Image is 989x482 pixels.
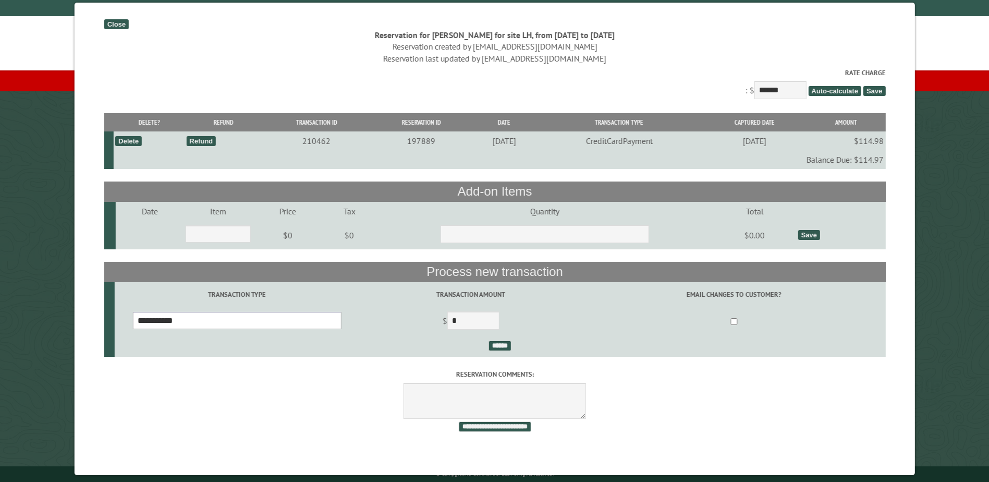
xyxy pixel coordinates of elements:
[263,113,370,131] th: Transaction ID
[808,86,861,96] span: Auto-calculate
[104,53,885,64] div: Reservation last updated by [EMAIL_ADDRESS][DOMAIN_NAME]
[436,471,554,477] small: © Campground Commander LLC. All rights reserved.
[472,113,535,131] th: Date
[104,29,885,41] div: Reservation for [PERSON_NAME] for site LH, from [DATE] to [DATE]
[863,86,885,96] span: Save
[186,136,216,146] div: Refund
[807,131,885,150] td: $114.98
[535,131,702,150] td: CreditCardPayment
[361,290,580,299] label: Transaction Amount
[116,202,184,221] td: Date
[702,113,807,131] th: Captured Date
[370,131,472,150] td: 197889
[472,131,535,150] td: [DATE]
[185,113,263,131] th: Refund
[322,221,376,250] td: $0
[104,19,128,29] div: Close
[322,202,376,221] td: Tax
[252,221,323,250] td: $0
[370,113,472,131] th: Reservation ID
[252,202,323,221] td: Price
[376,202,713,221] td: Quantity
[798,230,820,240] div: Save
[104,369,885,379] label: Reservation comments:
[713,221,796,250] td: $0.00
[263,131,370,150] td: 210462
[104,68,885,78] label: Rate Charge
[584,290,884,299] label: Email changes to customer?
[113,150,885,169] td: Balance Due: $114.97
[702,131,807,150] td: [DATE]
[115,136,142,146] div: Delete
[104,41,885,52] div: Reservation created by [EMAIL_ADDRESS][DOMAIN_NAME]
[113,113,184,131] th: Delete?
[535,113,702,131] th: Transaction Type
[104,262,885,282] th: Process new transaction
[807,113,885,131] th: Amount
[359,307,582,336] td: $
[713,202,796,221] td: Total
[116,290,358,299] label: Transaction Type
[184,202,252,221] td: Item
[104,182,885,201] th: Add-on Items
[104,68,885,102] div: : $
